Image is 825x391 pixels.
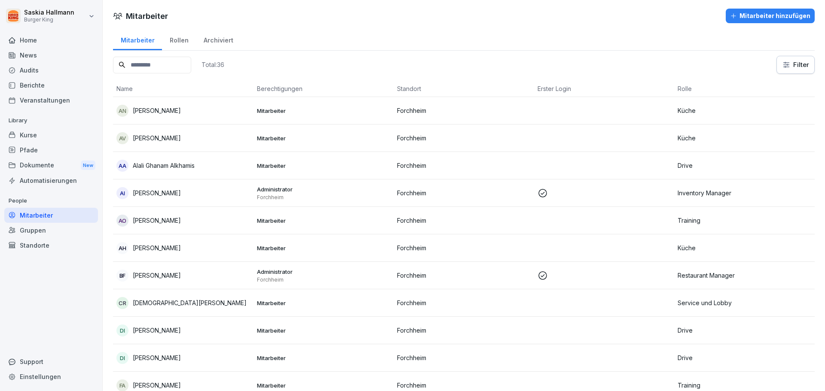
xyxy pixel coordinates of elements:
p: Forchheim [397,133,531,142]
p: [PERSON_NAME] [133,216,181,225]
p: Restaurant Manager [678,271,811,280]
p: Inventory Manager [678,188,811,197]
p: Forchheim [397,326,531,335]
p: People [4,194,98,208]
p: Administrator [257,268,391,276]
a: DokumenteNew [4,158,98,173]
p: [PERSON_NAME] [133,106,181,115]
p: Training [678,381,811,390]
th: Standort [394,81,534,97]
div: DI [116,352,128,364]
th: Rolle [674,81,815,97]
p: Mitarbeiter [257,382,391,389]
p: [PERSON_NAME] [133,188,181,197]
button: Mitarbeiter hinzufügen [726,9,815,23]
a: Pfade [4,142,98,158]
p: Forchheim [397,298,531,307]
a: Automatisierungen [4,173,98,188]
div: DI [116,324,128,336]
div: BF [116,270,128,282]
p: Alali Ghanam Alkhamis [133,161,195,170]
p: Drive [678,326,811,335]
p: Forchheim [257,276,391,283]
th: Erster Login [534,81,675,97]
p: Training [678,216,811,225]
p: Forchheim [397,243,531,252]
div: New [81,161,95,170]
p: [PERSON_NAME] [133,326,181,335]
a: Standorte [4,238,98,253]
p: Administrator [257,185,391,193]
div: Filter [782,61,809,69]
a: Einstellungen [4,369,98,384]
p: [PERSON_NAME] [133,381,181,390]
p: [PERSON_NAME] [133,271,181,280]
p: Mitarbeiter [257,354,391,362]
a: Audits [4,63,98,78]
p: Forchheim [397,271,531,280]
p: [DEMOGRAPHIC_DATA][PERSON_NAME] [133,298,247,307]
p: Mitarbeiter [257,134,391,142]
div: AH [116,242,128,254]
p: Burger King [24,17,74,23]
div: AO [116,215,128,227]
p: Total: 36 [202,61,224,69]
p: Drive [678,353,811,362]
p: Forchheim [397,188,531,197]
a: Home [4,33,98,48]
a: Rollen [162,28,196,50]
p: Küche [678,133,811,142]
p: [PERSON_NAME] [133,243,181,252]
p: Mitarbeiter [257,162,391,170]
p: Library [4,114,98,127]
p: Forchheim [397,161,531,170]
p: Forchheim [397,106,531,115]
div: AN [116,105,128,117]
h1: Mitarbeiter [126,10,168,22]
p: Forchheim [257,194,391,201]
p: Mitarbeiter [257,107,391,115]
button: Filter [777,56,814,73]
th: Berechtigungen [254,81,394,97]
p: Service und Lobby [678,298,811,307]
p: Mitarbeiter [257,299,391,307]
div: AA [116,160,128,172]
a: Mitarbeiter [4,208,98,223]
div: Dokumente [4,158,98,173]
a: Mitarbeiter [113,28,162,50]
a: News [4,48,98,63]
div: Mitarbeiter hinzufügen [730,11,810,21]
div: AV [116,132,128,144]
div: AI [116,187,128,199]
p: [PERSON_NAME] [133,133,181,142]
p: Forchheim [397,353,531,362]
p: Mitarbeiter [257,327,391,334]
div: CR [116,297,128,309]
a: Kurse [4,127,98,142]
a: Archiviert [196,28,241,50]
a: Veranstaltungen [4,93,98,108]
div: Gruppen [4,223,98,238]
p: Mitarbeiter [257,217,391,224]
p: Küche [678,106,811,115]
p: Drive [678,161,811,170]
p: [PERSON_NAME] [133,353,181,362]
p: Saskia Hallmann [24,9,74,16]
p: Mitarbeiter [257,244,391,252]
div: Support [4,354,98,369]
p: Forchheim [397,381,531,390]
p: Küche [678,243,811,252]
a: Berichte [4,78,98,93]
